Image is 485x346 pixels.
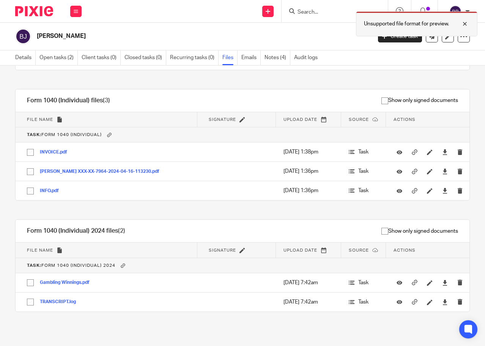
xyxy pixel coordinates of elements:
[442,168,448,175] a: Download
[170,50,219,65] a: Recurring tasks (0)
[222,50,238,65] a: Files
[27,263,115,268] span: Form 1040 (Individual) 2024
[23,164,38,179] input: Select
[40,188,65,194] button: INFO.pdf
[39,50,78,65] a: Open tasks (2)
[27,248,53,252] span: File name
[209,248,236,252] span: Signature
[23,184,38,198] input: Select
[378,30,422,42] a: Create task
[283,279,334,287] p: [DATE] 7:42am
[283,168,334,175] p: [DATE] 1:36pm
[124,50,166,65] a: Closed tasks (0)
[27,263,41,268] b: Task:
[283,248,317,252] span: Upload date
[15,50,36,65] a: Details
[15,28,31,44] img: svg%3E
[364,20,449,28] p: Unsupported file format for preview.
[27,97,110,105] h1: Form 1040 (Individual) files
[442,187,448,194] a: Download
[442,148,448,156] a: Download
[23,145,38,160] input: Select
[349,117,369,122] span: Source
[442,298,448,306] a: Download
[394,248,416,252] span: Actions
[40,280,95,285] button: Gambling Winnings.pdf
[241,50,261,65] a: Emails
[265,50,290,65] a: Notes (4)
[394,117,416,122] span: Actions
[23,276,38,290] input: Select
[40,299,82,305] button: TRANSCRIPT.log
[381,227,458,235] span: Show only signed documents
[449,5,461,17] img: svg%3E
[40,169,165,174] button: [PERSON_NAME] XXX-XX-7964-2024-04-16-113230.pdf
[283,187,334,194] p: [DATE] 1:36pm
[209,117,236,122] span: Signature
[442,279,448,287] a: Download
[349,248,369,252] span: Source
[283,117,317,122] span: Upload date
[23,295,38,309] input: Select
[15,6,53,16] img: Pixie
[37,32,301,40] h2: [PERSON_NAME]
[82,50,121,65] a: Client tasks (0)
[349,168,378,175] p: Task
[27,133,41,137] b: Task:
[27,133,102,137] span: Form 1040 (Individual)
[283,148,334,156] p: [DATE] 1:38pm
[27,117,53,122] span: File name
[294,50,321,65] a: Audit logs
[118,228,125,234] span: (2)
[349,187,378,194] p: Task
[283,298,334,306] p: [DATE] 7:42am
[103,97,110,103] span: (3)
[349,279,378,287] p: Task
[381,97,458,104] span: Show only signed documents
[349,148,378,156] p: Task
[27,227,125,235] h1: Form 1040 (Individual) 2024 files
[40,150,73,155] button: INVOICE.pdf
[349,298,378,306] p: Task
